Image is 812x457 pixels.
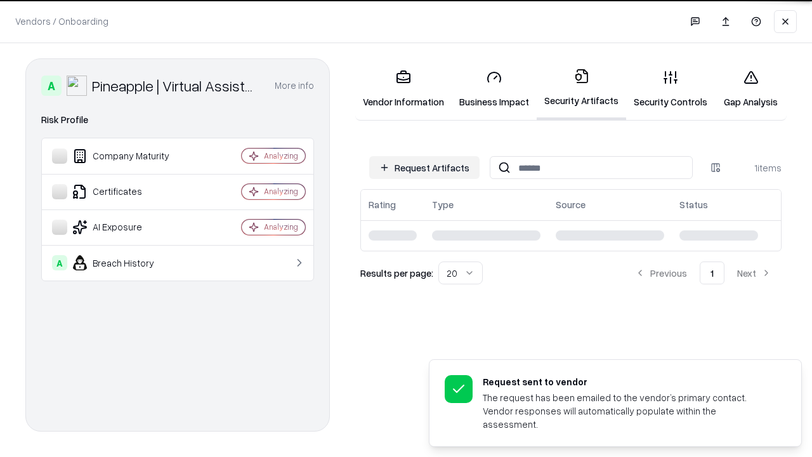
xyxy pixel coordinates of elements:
button: 1 [700,262,724,284]
p: Results per page: [360,267,433,280]
button: More info [275,74,314,97]
a: Business Impact [452,60,537,119]
div: Rating [369,198,396,211]
a: Vendor Information [355,60,452,119]
div: A [52,255,67,270]
div: Company Maturity [52,149,204,164]
div: Risk Profile [41,112,314,128]
img: Pineapple | Virtual Assistant Agency [67,76,87,96]
div: Request sent to vendor [483,375,771,388]
div: Breach History [52,255,204,270]
a: Security Controls [626,60,715,119]
div: Analyzing [264,150,298,161]
div: Status [679,198,708,211]
div: AI Exposure [52,220,204,235]
div: Pineapple | Virtual Assistant Agency [92,76,259,96]
div: 1 items [731,161,782,175]
div: Certificates [52,184,204,199]
a: Gap Analysis [715,60,787,119]
div: Analyzing [264,222,298,232]
div: Analyzing [264,186,298,197]
div: A [41,76,62,96]
div: The request has been emailed to the vendor’s primary contact. Vendor responses will automatically... [483,391,771,431]
button: Request Artifacts [369,156,480,179]
a: Security Artifacts [537,58,626,120]
div: Type [432,198,454,211]
div: Source [556,198,586,211]
nav: pagination [625,262,782,284]
p: Vendors / Onboarding [15,15,108,28]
